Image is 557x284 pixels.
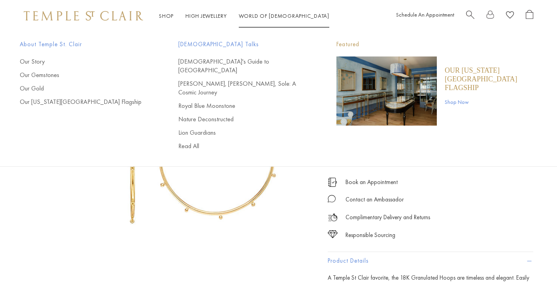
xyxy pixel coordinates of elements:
[328,252,533,270] button: Product Details
[20,71,147,79] a: Our Gemstones
[396,11,454,18] a: Schedule An Appointment
[178,128,305,137] a: Lion Guardians
[185,12,227,19] a: High JewelleryHigh Jewellery
[506,10,514,22] a: View Wishlist
[445,98,537,106] a: Shop Now
[20,57,147,66] a: Our Story
[178,79,305,97] a: [PERSON_NAME], [PERSON_NAME], Sole: A Cosmic Journey
[178,115,305,124] a: Nature Deconstructed
[159,12,174,19] a: ShopShop
[336,39,537,49] p: Featured
[346,195,404,205] div: Contact an Ambassador
[328,195,336,203] img: MessageIcon-01_2.svg
[178,39,305,49] span: [DEMOGRAPHIC_DATA] Talks
[466,10,474,22] a: Search
[20,84,147,93] a: Our Gold
[239,12,329,19] a: World of [DEMOGRAPHIC_DATA]World of [DEMOGRAPHIC_DATA]
[346,230,395,240] div: Responsible Sourcing
[178,142,305,150] a: Read All
[346,213,430,222] p: Complimentary Delivery and Returns
[526,10,533,22] a: Open Shopping Bag
[24,11,143,21] img: Temple St. Clair
[328,178,337,187] img: icon_appointment.svg
[328,230,338,238] img: icon_sourcing.svg
[445,66,537,92] a: Our [US_STATE][GEOGRAPHIC_DATA] Flagship
[328,213,338,222] img: icon_delivery.svg
[20,98,147,106] a: Our [US_STATE][GEOGRAPHIC_DATA] Flagship
[159,11,329,21] nav: Main navigation
[20,39,147,49] span: About Temple St. Clair
[178,102,305,110] a: Royal Blue Moonstone
[178,57,305,75] a: [DEMOGRAPHIC_DATA]'s Guide to [GEOGRAPHIC_DATA]
[346,178,398,186] a: Book an Appointment
[517,247,549,276] iframe: Gorgias live chat messenger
